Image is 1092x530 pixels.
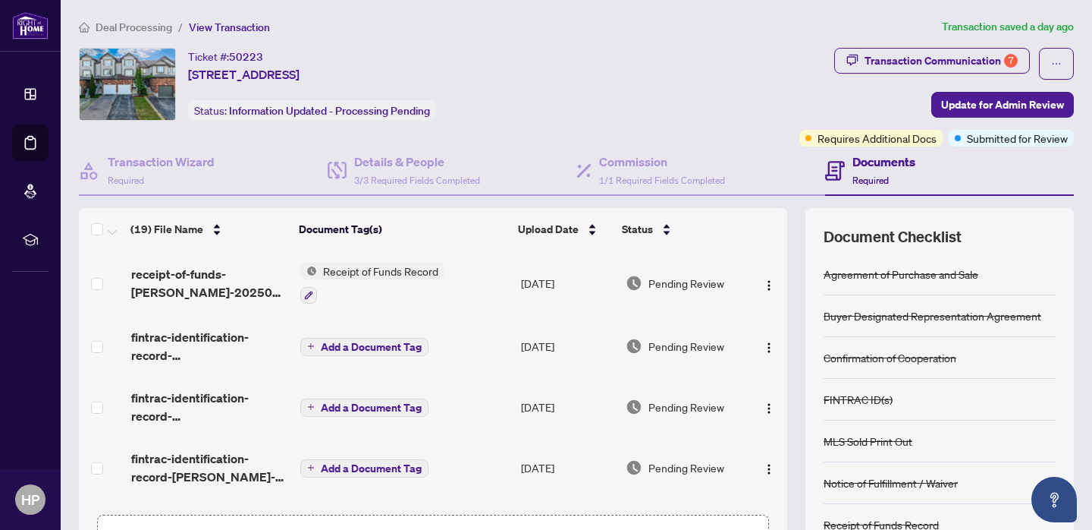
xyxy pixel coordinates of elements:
img: Document Status [626,459,642,476]
td: [DATE] [515,377,620,437]
td: [DATE] [515,251,620,316]
div: Agreement of Purchase and Sale [824,266,978,282]
div: Status: [188,100,436,121]
span: Submitted for Review [967,130,1068,147]
button: Add a Document Tag [300,336,428,356]
div: FINTRAC ID(s) [824,391,893,408]
span: Pending Review [648,459,724,476]
span: fintrac-identification-record-[PERSON_NAME]-20250922-113407.pdf [131,328,288,364]
img: Logo [763,342,775,354]
span: Information Updated - Processing Pending [229,104,430,118]
span: Add a Document Tag [321,402,422,413]
img: Logo [763,402,775,415]
button: Logo [757,395,781,419]
span: Document Checklist [824,226,962,248]
span: fintrac-identification-record-[PERSON_NAME]-20250922-113407 1.pdf [131,389,288,425]
h4: Commission [599,153,725,171]
h4: Documents [852,153,915,171]
span: Requires Additional Docs [817,130,937,147]
span: Pending Review [648,399,724,415]
span: Receipt of Funds Record [317,263,444,279]
span: plus [307,403,315,411]
th: Upload Date [512,208,616,251]
img: IMG-X12318870_1.jpg [80,49,175,120]
span: Pending Review [648,275,724,292]
span: Add a Document Tag [321,463,422,474]
span: Required [852,175,889,186]
span: plus [307,342,315,350]
img: Status Icon [300,263,317,279]
span: Pending Review [648,338,724,355]
div: Confirmation of Cooperation [824,349,956,366]
button: Add a Document Tag [300,338,428,356]
td: [DATE] [515,316,620,377]
div: Buyer Designated Representation Agreement [824,308,1041,324]
span: [STREET_ADDRESS] [188,65,300,84]
span: View Transaction [189,21,270,34]
span: fintrac-identification-record-[PERSON_NAME]-my-thai-20250922-111755.pdf [131,450,288,486]
th: Document Tag(s) [293,208,512,251]
button: Add a Document Tag [300,397,428,417]
span: home [79,22,89,33]
button: Update for Admin Review [931,92,1074,118]
button: Logo [757,271,781,295]
div: Notice of Fulfillment / Waiver [824,475,958,491]
button: Transaction Communication7 [834,48,1030,74]
span: Required [108,175,144,186]
img: Document Status [626,399,642,415]
span: plus [307,464,315,472]
button: Add a Document Tag [300,399,428,417]
span: HP [21,489,39,510]
th: (19) File Name [124,208,293,251]
div: Ticket #: [188,48,263,65]
img: Document Status [626,275,642,292]
img: Logo [763,463,775,475]
span: Add a Document Tag [321,342,422,352]
div: 7 [1004,54,1018,68]
button: Add a Document Tag [300,459,428,478]
h4: Details & People [354,153,480,171]
span: Status [622,221,653,238]
span: 1/1 Required Fields Completed [599,175,725,186]
span: ellipsis [1051,58,1062,69]
div: Transaction Communication [864,49,1018,73]
button: Add a Document Tag [300,458,428,478]
button: Logo [757,456,781,480]
button: Logo [757,334,781,358]
span: Update for Admin Review [941,93,1064,117]
img: logo [12,11,49,39]
button: Open asap [1031,477,1077,522]
li: / [178,18,183,36]
img: Logo [763,279,775,292]
button: Status IconReceipt of Funds Record [300,263,444,304]
span: receipt-of-funds-[PERSON_NAME]-20250924-122127.pdf [131,265,288,301]
span: 3/3 Required Fields Completed [354,175,480,186]
img: Document Status [626,338,642,355]
span: 50223 [229,50,263,64]
th: Status [616,208,745,251]
td: [DATE] [515,437,620,498]
h4: Transaction Wizard [108,153,215,171]
span: Deal Processing [96,21,172,34]
span: (19) File Name [130,221,203,238]
span: Upload Date [518,221,579,238]
div: MLS Sold Print Out [824,433,912,450]
article: Transaction saved a day ago [942,18,1074,36]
